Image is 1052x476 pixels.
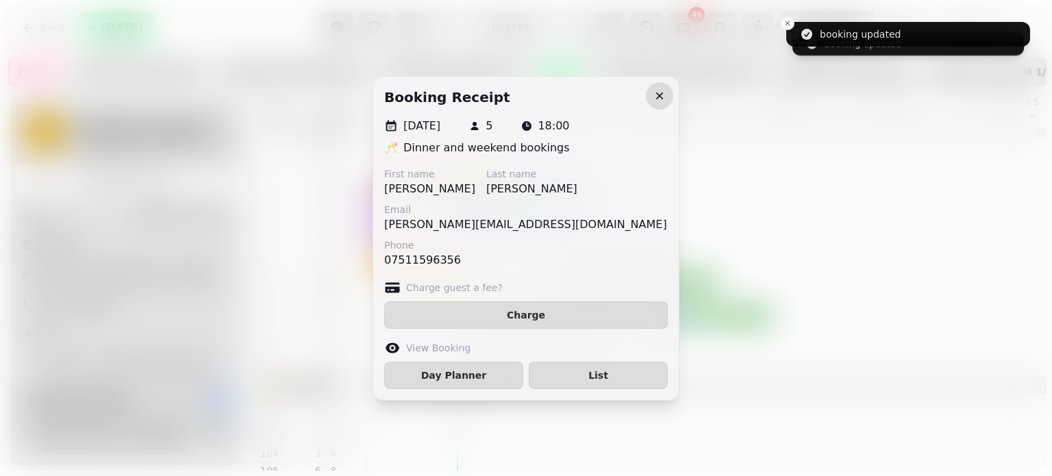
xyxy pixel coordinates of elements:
button: List [529,362,668,389]
button: Charge [384,301,668,329]
span: Day Planner [396,371,512,380]
label: View Booking [406,341,471,355]
p: 🥂 [384,140,398,156]
p: [DATE] [403,118,440,134]
span: List [540,371,656,380]
label: Phone [384,238,461,252]
label: First name [384,167,475,181]
label: Last name [486,167,577,181]
p: 07511596356 [384,252,461,268]
p: 18:00 [538,118,569,134]
label: Email [384,203,667,216]
p: [PERSON_NAME] [486,181,577,197]
p: Dinner and weekend bookings [403,140,570,156]
p: [PERSON_NAME][EMAIL_ADDRESS][DOMAIN_NAME] [384,216,667,233]
h2: Booking receipt [384,88,510,107]
label: Charge guest a fee? [406,281,503,295]
button: Day Planner [384,362,523,389]
p: 5 [486,118,492,134]
p: [PERSON_NAME] [384,181,475,197]
span: Charge [396,310,656,320]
